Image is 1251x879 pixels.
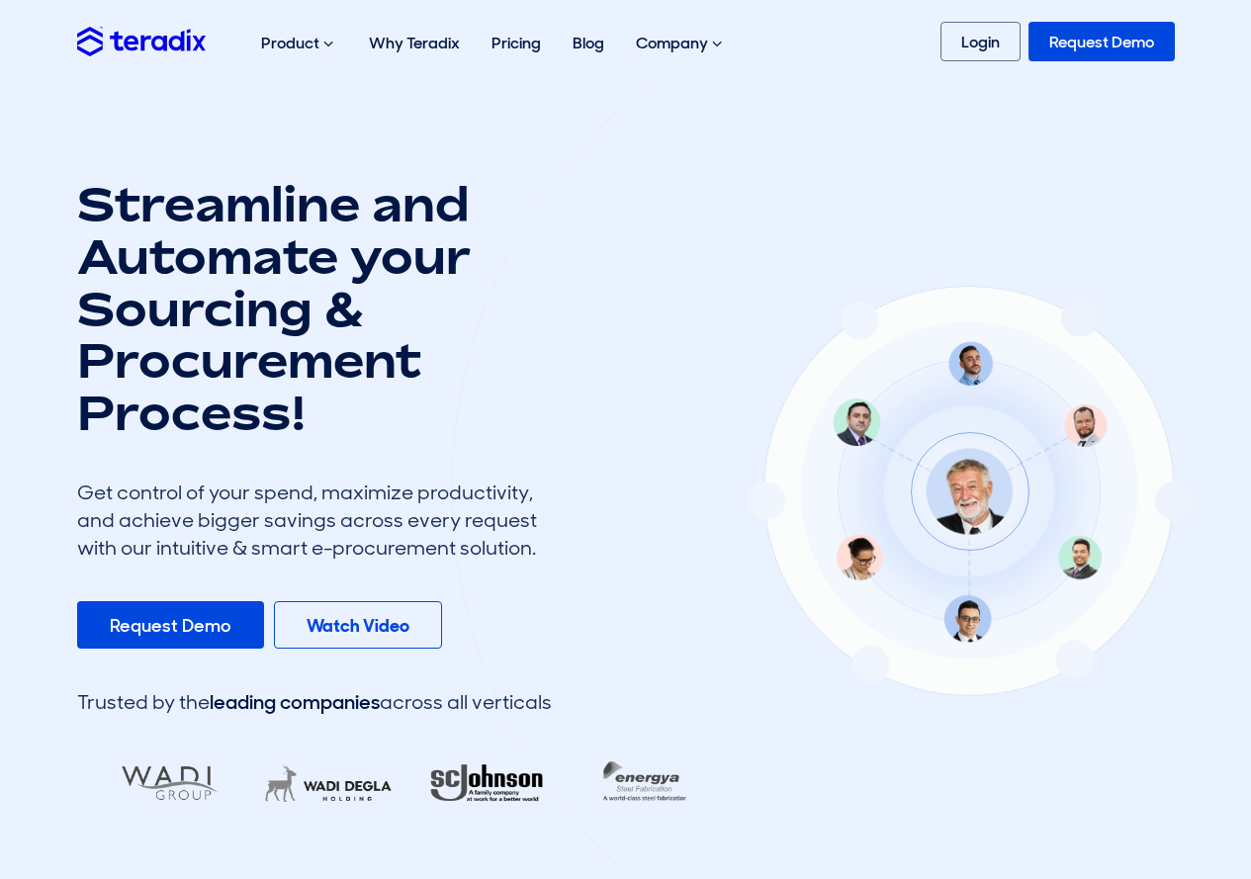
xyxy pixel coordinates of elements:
div: Product [245,12,353,75]
span: leading companies [210,689,380,715]
a: Login [940,22,1021,61]
img: RA [404,751,565,816]
a: Why Teradix [353,12,476,74]
a: Watch Video [274,601,442,649]
b: Watch Video [307,614,409,638]
div: Trusted by the across all verticals [77,688,552,716]
a: Request Demo [1028,22,1175,61]
img: Teradix logo [77,27,206,55]
img: LifeMakers [246,751,406,816]
a: Pricing [476,12,557,74]
div: Company [620,12,742,75]
a: Blog [557,12,620,74]
h1: Streamline and Automate your Sourcing & Procurement Process! [77,178,552,439]
a: Request Demo [77,601,264,649]
div: Get control of your spend, maximize productivity, and achieve bigger savings across every request... [77,479,552,562]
